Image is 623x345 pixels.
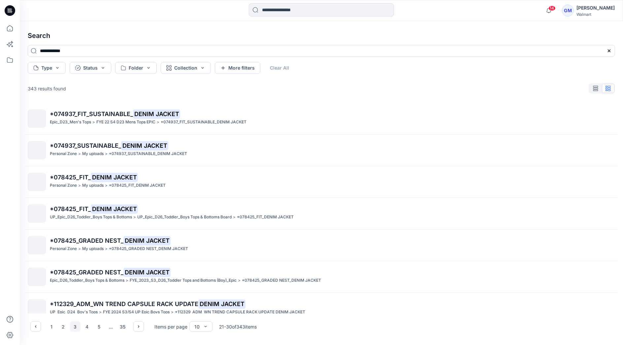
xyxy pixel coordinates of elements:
mark: DENIM JACKET [121,141,168,150]
p: > [233,214,236,221]
mark: DENIM JACKET [133,109,180,118]
button: Type [28,62,66,74]
a: *078425_GRADED NEST_DENIM JACKETEpic_D26_Toddler_Boys Tops & Bottoms>FYE_2023_S3_D26_Toddler Tops... [24,264,619,290]
p: > [171,309,174,316]
p: *078425_GRADED NEST_DENIM JACKET [242,277,321,284]
span: *074937_FIT_SUSTAINABLE_ [50,110,133,117]
mark: DENIM JACKET [91,172,138,182]
p: > [157,119,159,126]
button: Status [70,62,111,74]
span: *112329_ADM_WN TREND CAPSULE RACK UPDATE [50,300,198,307]
a: *074937_SUSTAINABLE_DENIM JACKETPersonal Zone>My uploads>*074937_SUSTAINABLE_DENIM JACKET [24,137,619,163]
button: 4 [82,321,92,332]
p: Personal Zone [50,182,77,189]
span: *078425_FIT_ [50,205,91,212]
span: *078425_GRADED NEST_ [50,237,123,244]
p: 343 results found [28,85,66,92]
p: > [78,245,81,252]
button: More filters [215,62,260,74]
div: ... [106,321,116,332]
p: > [238,277,241,284]
p: 21 - 30 of 343 items [219,323,257,330]
button: Collection [161,62,211,74]
p: *078425_FIT_DENIM JACKET [237,214,294,221]
mark: DENIM JACKET [198,299,246,308]
h4: Search [22,26,620,45]
p: > [105,150,108,157]
mark: DENIM JACKET [123,236,171,245]
a: *074937_FIT_SUSTAINABLE_DENIM JACKETEpic_D23_Men's Tops>FYE 22 S4 D23 Mens Tops EPIC>*074937_FIT_... [24,106,619,132]
div: 10 [194,323,200,330]
p: *078425_GRADED NEST_DENIM JACKET [109,245,188,252]
p: > [92,119,95,126]
p: > [126,277,128,284]
p: Items per page [154,323,187,330]
mark: DENIM JACKET [123,267,171,277]
p: FYE 2024 S3/S4 UP Epic Boys Tops [103,309,170,316]
div: [PERSON_NAME] [576,4,615,12]
p: Epic_D23_Men's Tops [50,119,91,126]
p: UP_Epic_D24_Boy's Tops [50,309,98,316]
a: *078425_FIT_DENIM JACKETPersonal Zone>My uploads>*078425_FIT_DENIM JACKET [24,169,619,195]
div: Walmart [576,12,615,17]
p: FYE 22 S4 D23 Mens Tops EPIC [96,119,155,126]
span: *074937_SUSTAINABLE_ [50,142,121,149]
p: > [133,214,136,221]
p: > [105,245,108,252]
p: Personal Zone [50,245,77,252]
button: 3 [70,321,81,332]
button: 1 [46,321,57,332]
p: > [99,309,102,316]
button: 5 [94,321,104,332]
button: 2 [58,321,69,332]
div: GM [562,5,574,16]
button: Folder [115,62,157,74]
p: My uploads [82,245,104,252]
p: *074937_FIT_SUSTAINABLE_DENIM JACKET [161,119,246,126]
span: 14 [548,6,556,11]
p: UP_Epic_D26_Toddler_Boys Tops & Bottoms Board [137,214,232,221]
p: My uploads [82,150,104,157]
p: > [78,150,81,157]
p: FYE_2023_S3_D26_Toddler Tops and Bottoms (Boy)_Epic [130,277,237,284]
p: *112329_ADM_WN TREND CAPSULE RACK UPDATE DENIM JACKET [175,309,305,316]
p: *078425_FIT_DENIM JACKET [109,182,166,189]
span: *078425_GRADED NEST_ [50,269,123,276]
p: UP_Epic_D26_Toddler_Boys Tops & Bottoms [50,214,132,221]
button: 35 [117,321,128,332]
span: *078425_FIT_ [50,174,91,181]
mark: DENIM JACKET [91,204,138,213]
p: My uploads [82,182,104,189]
p: *074937_SUSTAINABLE_DENIM JACKET [109,150,187,157]
p: > [105,182,108,189]
p: Epic_D26_Toddler_Boys Tops & Bottoms [50,277,124,284]
p: Personal Zone [50,150,77,157]
a: *078425_GRADED NEST_DENIM JACKETPersonal Zone>My uploads>*078425_GRADED NEST_DENIM JACKET [24,232,619,258]
a: *112329_ADM_WN TREND CAPSULE RACK UPDATEDENIM JACKETUP_Epic_D24_Boy's Tops>FYE 2024 S3/S4 UP Epic... [24,296,619,322]
a: *078425_FIT_DENIM JACKETUP_Epic_D26_Toddler_Boys Tops & Bottoms>UP_Epic_D26_Toddler_Boys Tops & B... [24,201,619,227]
p: > [78,182,81,189]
